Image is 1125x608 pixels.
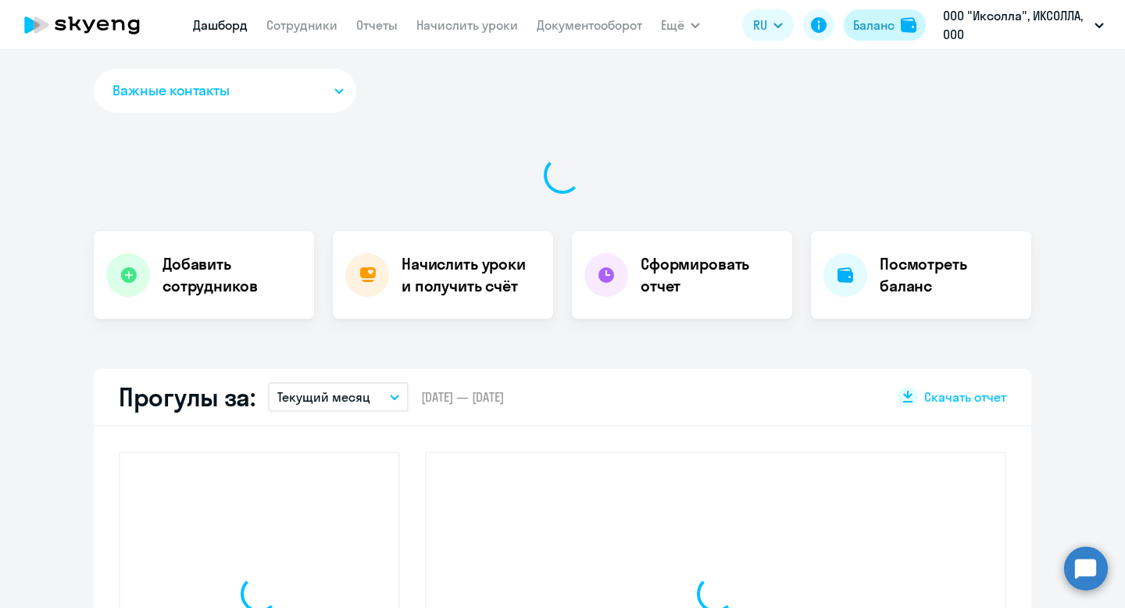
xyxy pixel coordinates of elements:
[880,253,1019,297] h4: Посмотреть баланс
[742,9,794,41] button: RU
[853,16,895,34] div: Баланс
[94,69,356,113] button: Важные контакты
[421,388,504,406] span: [DATE] — [DATE]
[162,253,302,297] h4: Добавить сотрудников
[641,253,780,297] h4: Сформировать отчет
[753,16,767,34] span: RU
[924,388,1006,406] span: Скачать отчет
[193,17,248,33] a: Дашборд
[119,381,255,413] h2: Прогулы за:
[661,16,684,34] span: Ещё
[402,253,537,297] h4: Начислить уроки и получить счёт
[901,17,916,33] img: balance
[266,17,337,33] a: Сотрудники
[112,80,230,101] span: Важные контакты
[416,17,518,33] a: Начислить уроки
[844,9,926,41] button: Балансbalance
[943,6,1088,44] p: ООО "Иксолла", ИКСОЛЛА, ООО
[537,17,642,33] a: Документооборот
[661,9,700,41] button: Ещё
[277,388,370,406] p: Текущий месяц
[356,17,398,33] a: Отчеты
[935,6,1112,44] button: ООО "Иксолла", ИКСОЛЛА, ООО
[268,382,409,412] button: Текущий месяц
